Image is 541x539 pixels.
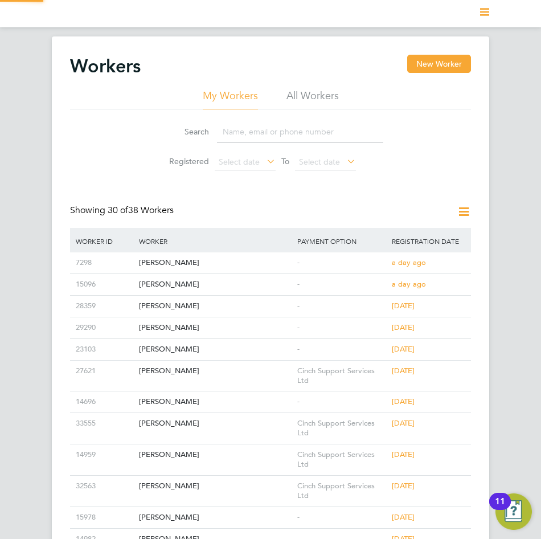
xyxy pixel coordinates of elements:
[407,55,471,73] button: New Worker
[294,252,390,273] div: -
[495,493,532,530] button: Open Resource Center, 11 new notifications
[294,413,390,444] div: Cinch Support Services Ltd
[136,317,294,338] div: [PERSON_NAME]
[392,301,415,311] span: [DATE]
[70,55,141,77] h2: Workers
[73,338,468,348] a: 23103[PERSON_NAME]-[DATE]
[294,476,390,507] div: Cinch Support Services Ltd
[73,339,136,360] div: 23103
[294,296,390,317] div: -
[73,317,136,338] div: 29290
[73,413,468,422] a: 33555[PERSON_NAME]Cinch Support Services Ltd[DATE]
[73,273,468,283] a: 15096[PERSON_NAME]-a day ago
[73,296,136,317] div: 28359
[294,274,390,295] div: -
[392,344,415,354] span: [DATE]
[73,252,468,262] a: 7298[PERSON_NAME]-a day ago
[73,317,468,326] a: 29290[PERSON_NAME]-[DATE]
[136,296,294,317] div: [PERSON_NAME]
[70,205,176,217] div: Showing
[73,361,136,382] div: 27621
[286,89,339,109] li: All Workers
[392,418,415,428] span: [DATE]
[392,366,415,375] span: [DATE]
[73,413,136,434] div: 33555
[136,507,294,528] div: [PERSON_NAME]
[73,228,136,254] div: Worker ID
[136,228,294,254] div: Worker
[299,157,340,167] span: Select date
[73,444,136,465] div: 14959
[294,339,390,360] div: -
[294,507,390,528] div: -
[73,507,136,528] div: 15978
[73,476,136,497] div: 32563
[392,512,415,522] span: [DATE]
[294,361,390,391] div: Cinch Support Services Ltd
[73,444,468,454] a: 14959[PERSON_NAME]Cinch Support Services Ltd[DATE]
[136,252,294,273] div: [PERSON_NAME]
[495,501,505,516] div: 11
[108,205,174,216] span: 38 Workers
[392,450,415,459] span: [DATE]
[158,126,209,137] label: Search
[73,252,136,273] div: 7298
[392,279,426,289] span: a day ago
[73,274,136,295] div: 15096
[219,157,260,167] span: Select date
[392,397,415,406] span: [DATE]
[294,444,390,475] div: Cinch Support Services Ltd
[73,391,468,401] a: 14696[PERSON_NAME]-[DATE]
[136,444,294,465] div: [PERSON_NAME]
[73,391,136,413] div: 14696
[136,413,294,434] div: [PERSON_NAME]
[73,360,468,370] a: 27621[PERSON_NAME]Cinch Support Services Ltd[DATE]
[136,339,294,360] div: [PERSON_NAME]
[136,274,294,295] div: [PERSON_NAME]
[392,258,426,267] span: a day ago
[294,228,390,254] div: Payment Option
[392,481,415,491] span: [DATE]
[136,391,294,413] div: [PERSON_NAME]
[203,89,258,109] li: My Workers
[136,476,294,497] div: [PERSON_NAME]
[73,528,468,538] a: 14982[PERSON_NAME]-[DATE]
[217,121,383,143] input: Name, email or phone number
[294,317,390,338] div: -
[73,295,468,305] a: 28359[PERSON_NAME]-[DATE]
[108,205,128,216] span: 30 of
[294,391,390,413] div: -
[73,475,468,485] a: 32563[PERSON_NAME]Cinch Support Services Ltd[DATE]
[158,156,209,166] label: Registered
[73,507,468,516] a: 15978[PERSON_NAME]-[DATE]
[278,154,293,169] span: To
[392,322,415,332] span: [DATE]
[136,361,294,382] div: [PERSON_NAME]
[389,228,468,254] div: Registration Date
